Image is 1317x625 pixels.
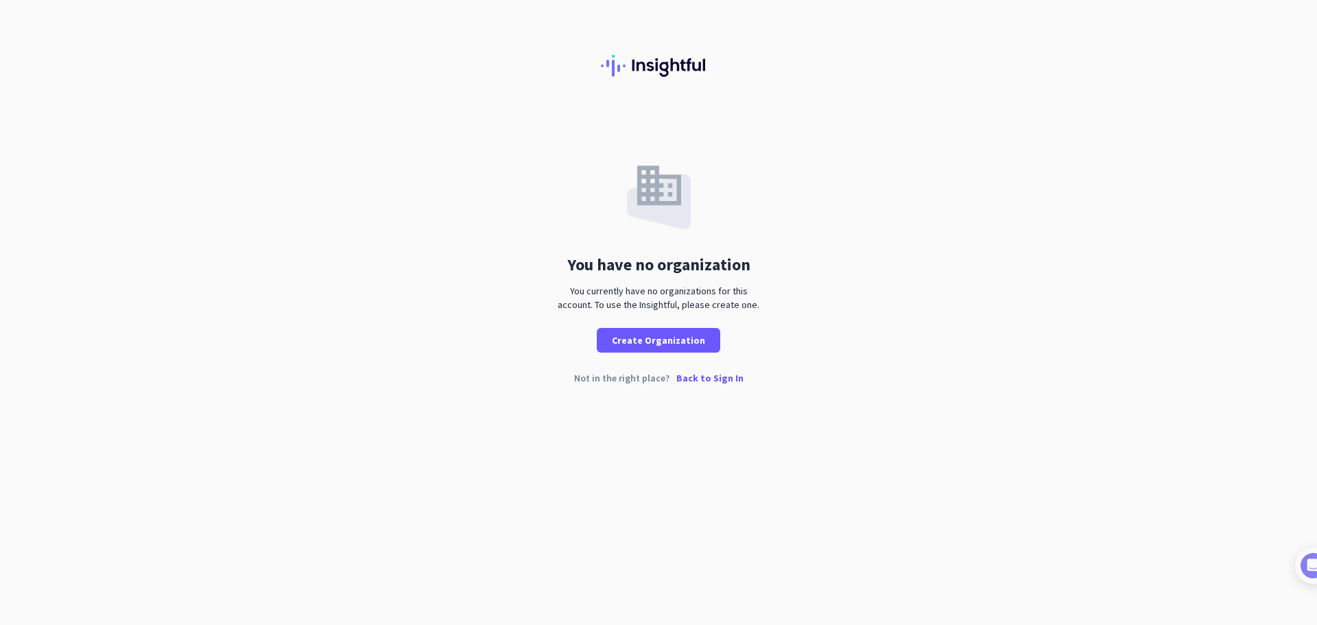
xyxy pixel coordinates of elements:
button: Create Organization [597,328,720,353]
div: You have no organization [567,257,750,273]
p: Back to Sign In [676,373,744,383]
div: You currently have no organizations for this account. To use the Insightful, please create one. [552,284,765,311]
span: Create Organization [612,333,705,347]
img: Insightful [601,55,716,77]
